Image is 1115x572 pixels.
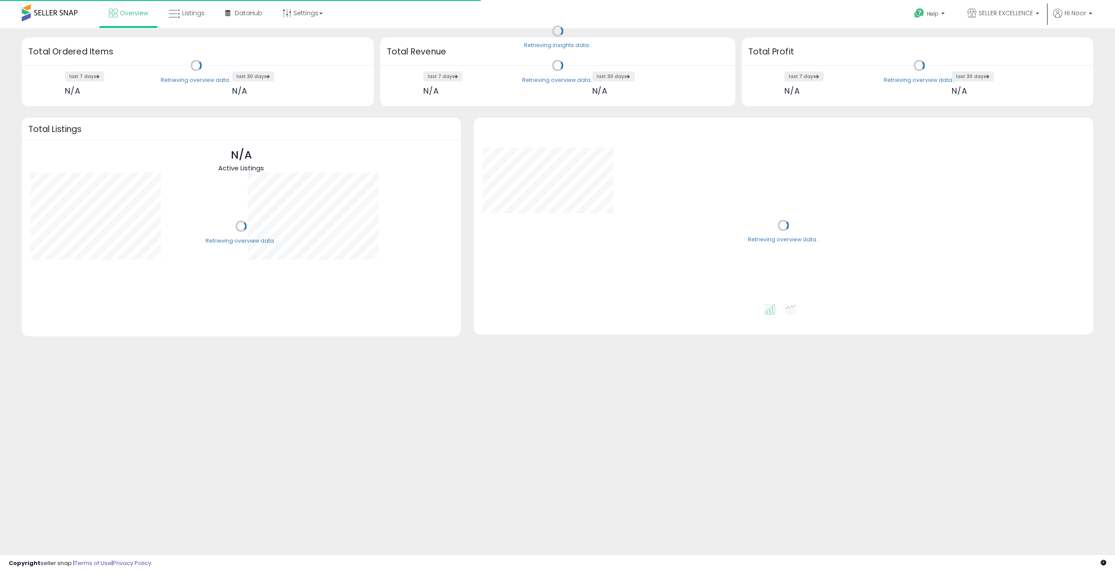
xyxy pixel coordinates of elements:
[748,236,819,244] div: Retrieving overview data..
[927,10,939,17] span: Help
[1053,9,1092,28] a: Hi Noor
[884,76,955,84] div: Retrieving overview data..
[182,9,205,17] span: Listings
[979,9,1033,17] span: SELLER EXCELLENCE
[522,76,593,84] div: Retrieving overview data..
[235,9,262,17] span: DataHub
[914,8,925,19] i: Get Help
[161,76,232,84] div: Retrieving overview data..
[1064,9,1086,17] span: Hi Noor
[120,9,148,17] span: Overview
[907,1,953,28] a: Help
[206,237,277,245] div: Retrieving overview data..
